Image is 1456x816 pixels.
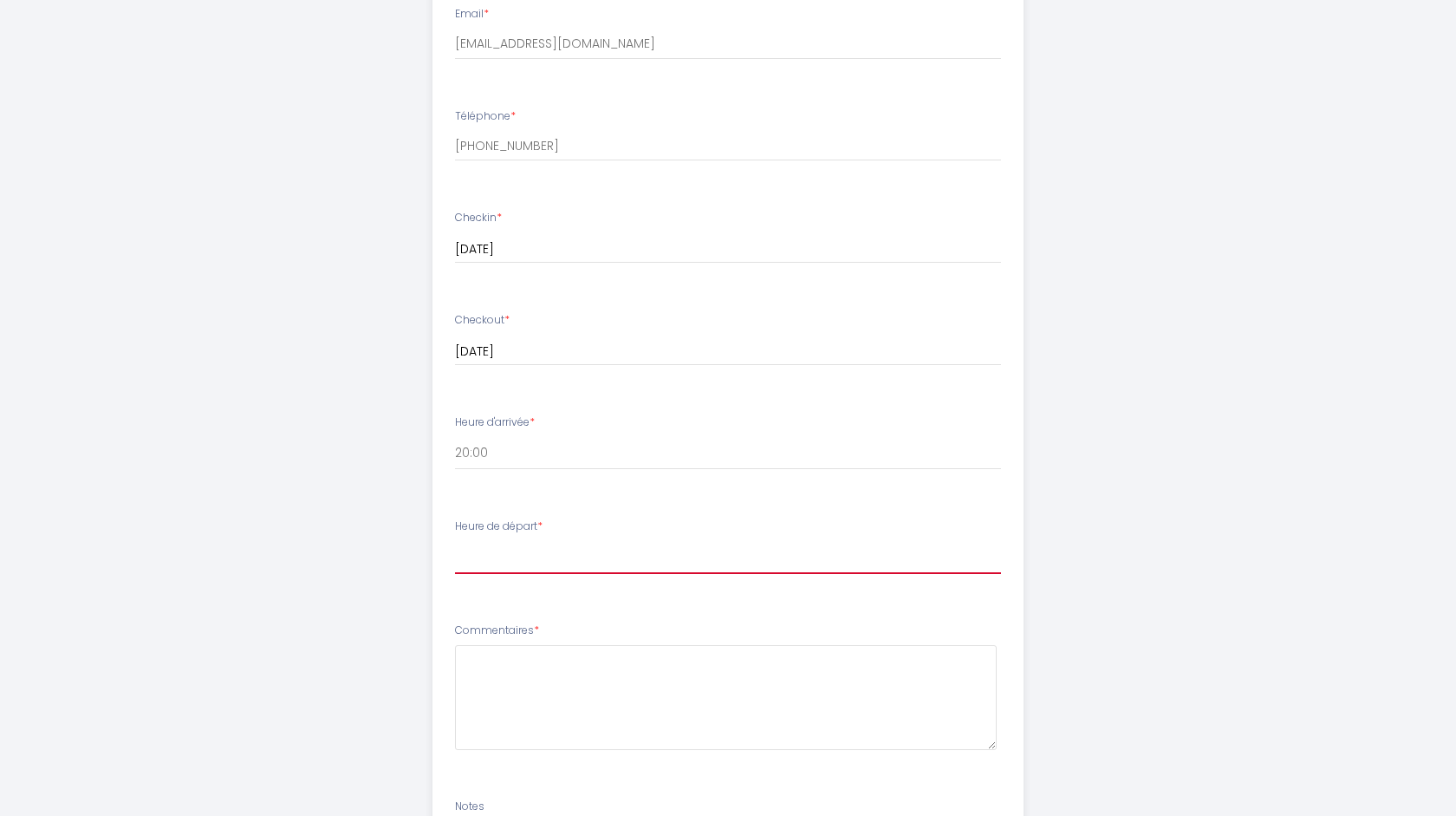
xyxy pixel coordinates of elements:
[455,415,535,431] label: Heure d'arrivée
[455,108,516,125] label: Téléphone
[455,210,502,226] label: Checkin
[455,519,543,535] label: Heure de départ
[455,312,510,329] label: Checkout
[455,623,539,639] label: Commentaires
[455,6,489,23] label: Email
[455,799,484,815] label: Notes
